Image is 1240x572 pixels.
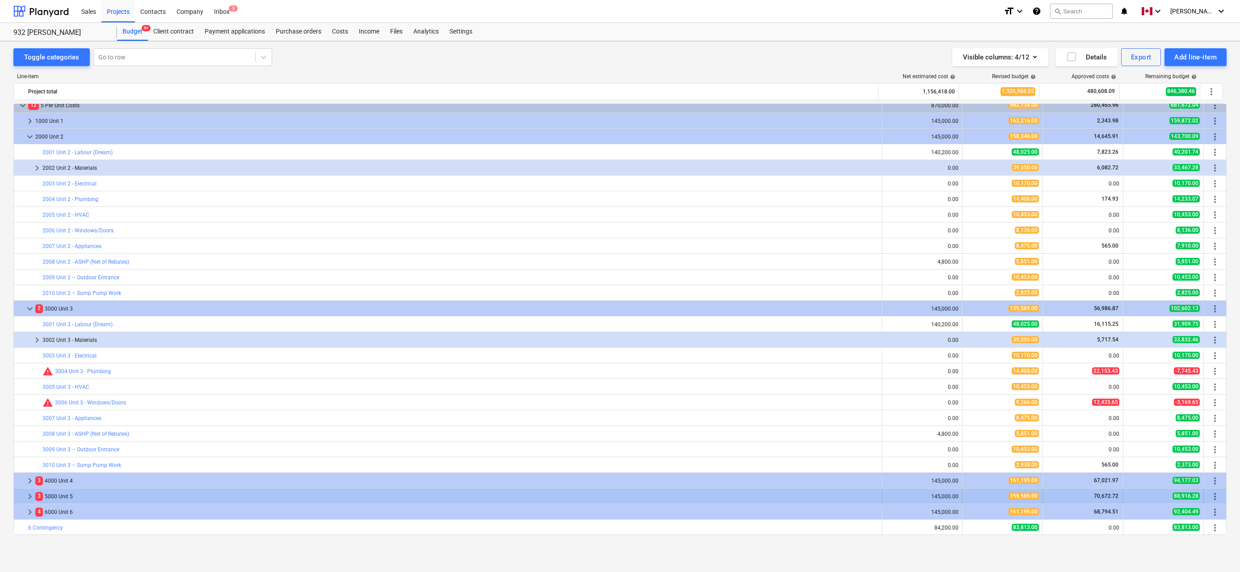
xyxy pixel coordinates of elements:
[1009,492,1039,500] span: 159,589.00
[1096,164,1119,171] span: 6,082.72
[886,353,958,359] div: 0.00
[1190,74,1197,80] span: help
[1164,48,1227,66] button: Add line-item
[1047,384,1119,390] div: 0.00
[886,165,958,171] div: 0.00
[886,384,958,390] div: 0.00
[1012,180,1039,187] span: 10,170.00
[1216,6,1227,17] i: keyboard_arrow_down
[32,335,42,345] span: keyboard_arrow_right
[1176,289,1200,296] span: 2,825.00
[1169,133,1200,140] span: 143,700.09
[1152,6,1163,17] i: keyboard_arrow_down
[17,100,28,111] span: keyboard_arrow_down
[886,212,958,218] div: 0.00
[903,73,955,80] div: Net estimated cost
[42,274,119,281] a: 2009 Unit 2 – Outdoor Entrance
[1176,258,1200,265] span: 5,851.00
[1176,227,1200,234] span: 8,136.00
[1012,336,1039,343] span: 39,550.00
[1047,431,1119,437] div: 0.00
[886,181,958,187] div: 0.00
[1050,4,1113,19] button: Search
[1029,74,1036,80] span: help
[1090,102,1119,108] span: 280,465.96
[28,525,63,531] a: 6 Contingency
[1210,272,1220,283] span: More actions
[42,431,129,437] a: 3008 Unit 3 - ASHP (Net of Rebates)
[1004,6,1014,17] i: format_size
[25,303,35,314] span: keyboard_arrow_down
[1009,117,1039,124] span: 162,216.00
[1101,243,1119,249] span: 565.00
[1210,163,1220,173] span: More actions
[25,507,35,517] span: keyboard_arrow_right
[270,23,327,41] div: Purchase orders
[1210,319,1220,330] span: More actions
[1210,116,1220,126] span: More actions
[1210,100,1220,111] span: More actions
[42,366,53,377] span: Committed costs exceed revised budget
[886,196,958,202] div: 0.00
[1109,74,1116,80] span: help
[35,302,878,316] div: 3000 Unit 3
[1092,367,1119,374] span: 22,153.43
[28,98,878,113] div: 5 Per Unit Costs
[1012,164,1039,171] span: 39,550.00
[1210,147,1220,158] span: More actions
[1176,242,1200,249] span: 7,910.00
[1015,227,1039,234] span: 8,136.00
[1093,321,1119,327] span: 16,115.25
[1096,149,1119,155] span: 7,823.26
[1012,367,1039,374] span: 14,408.00
[992,73,1036,80] div: Revised budget
[1101,196,1119,202] span: 174.93
[353,23,385,41] a: Income
[1015,414,1039,421] span: 8,475.00
[948,74,955,80] span: help
[117,23,148,41] a: Budget9+
[886,431,958,437] div: 4,800.00
[35,508,43,516] span: 4
[1173,492,1200,500] span: 88,916.28
[1210,178,1220,189] span: More actions
[1009,477,1039,484] span: 161,199.00
[13,48,90,66] button: Toggle categories
[1173,446,1200,453] span: 10,453.00
[1015,242,1039,249] span: 8,475.00
[385,23,408,41] a: Files
[1015,430,1039,437] span: 5,851.00
[1210,475,1220,486] span: More actions
[1174,51,1217,63] div: Add line-item
[1086,88,1116,95] span: 480,608.09
[1170,8,1215,15] span: [PERSON_NAME]
[1173,211,1200,218] span: 10,453.00
[28,84,874,99] div: Project total
[1210,429,1220,439] span: More actions
[886,306,958,312] div: 145,000.00
[1054,8,1061,15] span: search
[1012,446,1039,453] span: 10,453.00
[882,84,955,99] div: 1,156,418.00
[1066,51,1107,63] div: Details
[886,525,958,531] div: 84,200.00
[1173,336,1200,343] span: 33,832.46
[1173,320,1200,328] span: 31,909.75
[1210,131,1220,142] span: More actions
[1210,397,1220,408] span: More actions
[25,491,35,502] span: keyboard_arrow_right
[42,259,129,265] a: 2008 Unit 2 - ASHP (Net of Rebates)
[1032,6,1041,17] i: Knowledge base
[1015,399,1039,406] span: 9,266.00
[1047,525,1119,531] div: 0.00
[1210,522,1220,533] span: More actions
[1055,48,1118,66] button: Details
[408,23,444,41] a: Analytics
[1012,273,1039,281] span: 10,453.00
[1210,194,1220,205] span: More actions
[35,505,878,519] div: 6000 Unit 6
[1012,524,1039,531] span: 83,813.00
[886,368,958,374] div: 0.00
[1210,460,1220,471] span: More actions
